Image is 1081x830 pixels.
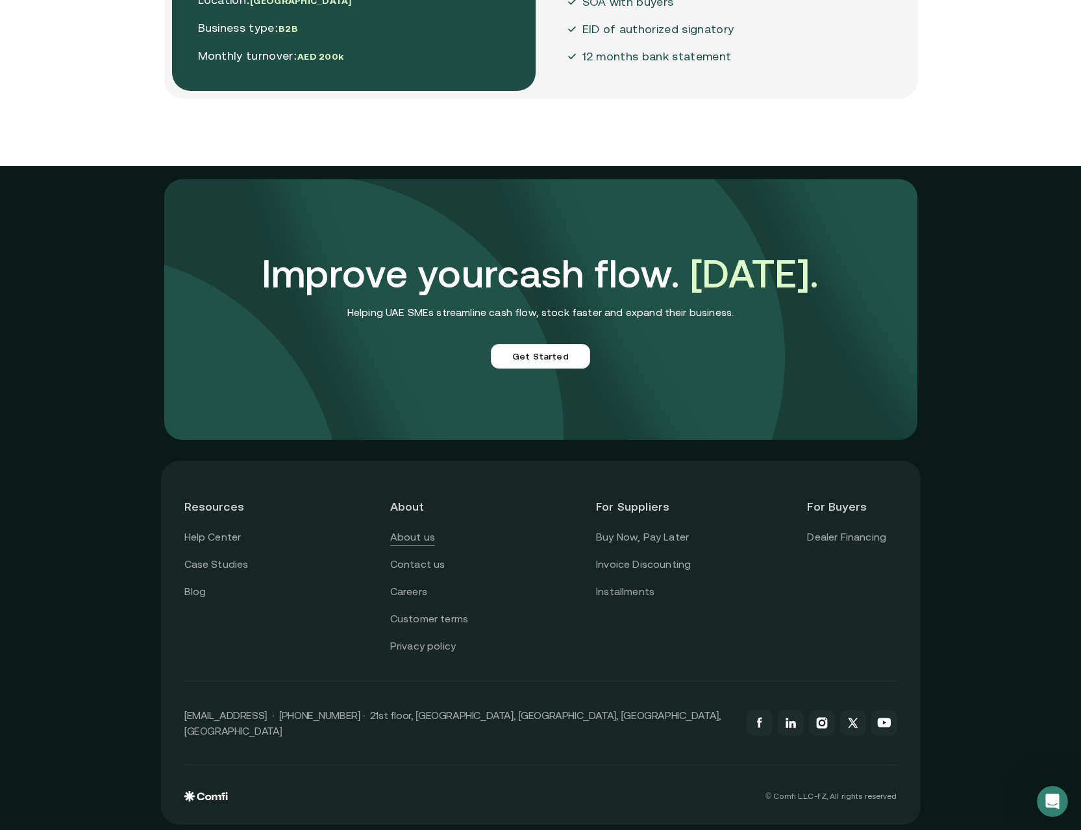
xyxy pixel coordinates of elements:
a: Invoice Discounting [596,556,691,573]
p: [EMAIL_ADDRESS] · [PHONE_NUMBER] · 21st floor, [GEOGRAPHIC_DATA], [GEOGRAPHIC_DATA], [GEOGRAPHIC_... [184,707,734,738]
span: [DATE]. [690,251,819,296]
a: Buy Now, Pay Later [596,529,689,546]
header: For Suppliers [596,484,691,529]
p: Helping UAE SMEs streamline cash flow, stock faster and expand their business. [347,305,734,320]
header: Resources [184,484,274,529]
p: 12 months bank statement [582,48,732,65]
span: AED 200k [297,51,343,62]
a: Dealer Financing [807,529,886,546]
span: B2B [279,23,298,34]
p: Business type: [198,19,352,37]
a: Installments [596,583,654,600]
a: About us [390,529,435,546]
a: Help Center [184,529,242,546]
p: © Comfi L.L.C-FZ, All rights reserved [765,792,897,801]
header: About [390,484,480,529]
a: Blog [184,583,206,600]
a: Customer terms [390,611,468,628]
a: Careers [390,583,427,600]
img: comfi logo [184,791,228,801]
p: Monthly turnover: [198,47,352,65]
a: Privacy policy [390,638,456,655]
img: Moa [567,51,577,62]
h3: Improve your cash flow. [262,250,819,297]
iframe: Intercom live chat [1037,786,1068,817]
a: Case Studies [184,556,249,573]
p: EID of authorized signatory [582,21,734,38]
a: Get Started [491,344,590,369]
img: Moa [567,24,577,34]
header: For Buyers [807,484,897,529]
a: Contact us [390,556,445,573]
